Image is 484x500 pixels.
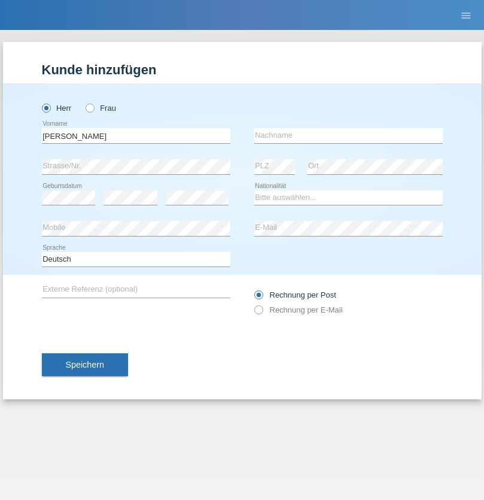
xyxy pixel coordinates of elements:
[460,10,472,22] i: menu
[42,104,50,111] input: Herr
[66,360,104,369] span: Speichern
[254,305,262,320] input: Rechnung per E-Mail
[254,290,336,299] label: Rechnung per Post
[42,62,443,77] h1: Kunde hinzufügen
[254,305,343,314] label: Rechnung per E-Mail
[454,11,478,19] a: menu
[42,353,128,376] button: Speichern
[42,104,72,113] label: Herr
[254,290,262,305] input: Rechnung per Post
[86,104,116,113] label: Frau
[86,104,93,111] input: Frau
